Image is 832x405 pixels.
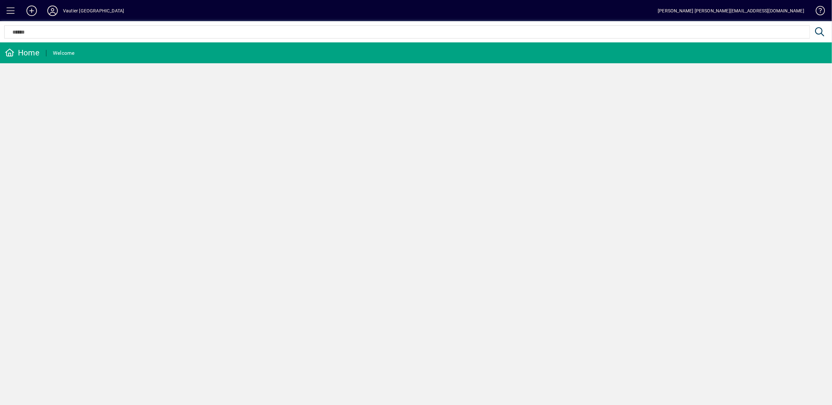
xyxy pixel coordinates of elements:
[63,6,124,16] div: Vautier [GEOGRAPHIC_DATA]
[53,48,75,58] div: Welcome
[658,6,804,16] div: [PERSON_NAME] [PERSON_NAME][EMAIL_ADDRESS][DOMAIN_NAME]
[811,1,824,22] a: Knowledge Base
[42,5,63,17] button: Profile
[5,48,39,58] div: Home
[21,5,42,17] button: Add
